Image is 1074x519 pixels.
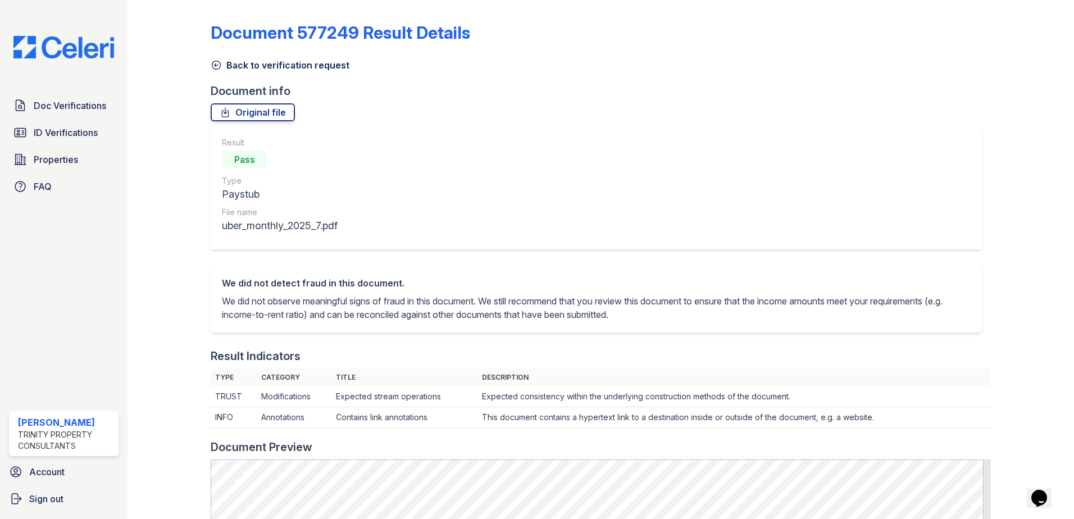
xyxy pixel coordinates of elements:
div: Result [222,137,338,148]
span: ID Verifications [34,126,98,139]
th: Description [477,368,991,386]
div: Document Preview [211,439,312,455]
a: Doc Verifications [9,94,119,117]
td: Expected consistency within the underlying construction methods of the document. [477,386,991,407]
th: Title [331,368,477,386]
td: INFO [211,407,257,428]
th: Type [211,368,257,386]
a: Original file [211,103,295,121]
span: Doc Verifications [34,99,106,112]
div: Document info [211,83,991,99]
span: Account [29,465,65,479]
td: Expected stream operations [331,386,477,407]
div: Type [222,175,338,186]
a: Account [4,461,123,483]
td: This document contains a hypertext link to a destination inside or outside of the document, e.g. ... [477,407,991,428]
td: Annotations [257,407,331,428]
span: Properties [34,153,78,166]
td: TRUST [211,386,257,407]
a: Sign out [4,488,123,510]
div: Trinity Property Consultants [18,429,114,452]
div: [PERSON_NAME] [18,416,114,429]
img: CE_Logo_Blue-a8612792a0a2168367f1c8372b55b34899dd931a85d93a1a3d3e32e68fde9ad4.png [4,36,123,58]
div: Result Indicators [211,348,301,364]
a: Properties [9,148,119,171]
div: uber_monthly_2025_7.pdf [222,218,338,234]
a: FAQ [9,175,119,198]
div: Paystub [222,186,338,202]
span: FAQ [34,180,52,193]
div: We did not detect fraud in this document. [222,276,971,290]
span: Sign out [29,492,63,506]
iframe: chat widget [1027,474,1063,508]
a: ID Verifications [9,121,119,144]
td: Modifications [257,386,331,407]
p: We did not observe meaningful signs of fraud in this document. We still recommend that you review... [222,294,971,321]
th: Category [257,368,331,386]
div: File name [222,207,338,218]
a: Document 577249 Result Details [211,22,470,43]
a: Back to verification request [211,58,349,72]
td: Contains link annotations [331,407,477,428]
div: Pass [222,151,267,169]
